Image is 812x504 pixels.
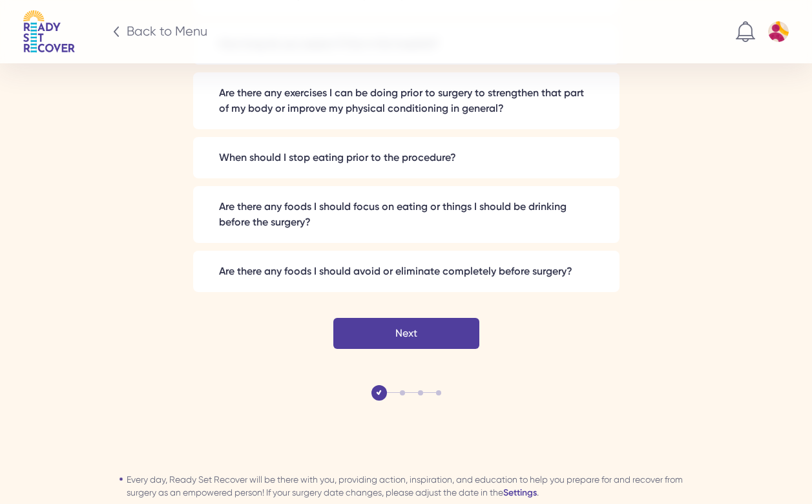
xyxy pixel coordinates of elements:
div: Are there any foods I should avoid or eliminate completely before surgery? [219,264,594,279]
img: Logo [23,10,75,53]
div: Are there any exercises I can be doing prior to surgery to strengthen that part of my body or imp... [219,85,594,116]
img: Default profile pic 10 [768,21,789,42]
div: Next [333,318,479,349]
div: Back to Menu [127,23,207,41]
a: Big arrow icn Back to Menu [75,23,207,41]
div: Every day, Ready Set Recover will be there with you, providing action, inspiration, and education... [127,473,694,499]
img: Notification [736,21,755,42]
div: When should I stop eating prior to the procedure? [219,150,594,165]
a: Settings [503,487,537,498]
img: Big arrow icn [111,26,121,37]
div: Are there any foods I should focus on eating or things I should be drinking before the surgery? [219,199,594,230]
img: Star [119,477,123,481]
